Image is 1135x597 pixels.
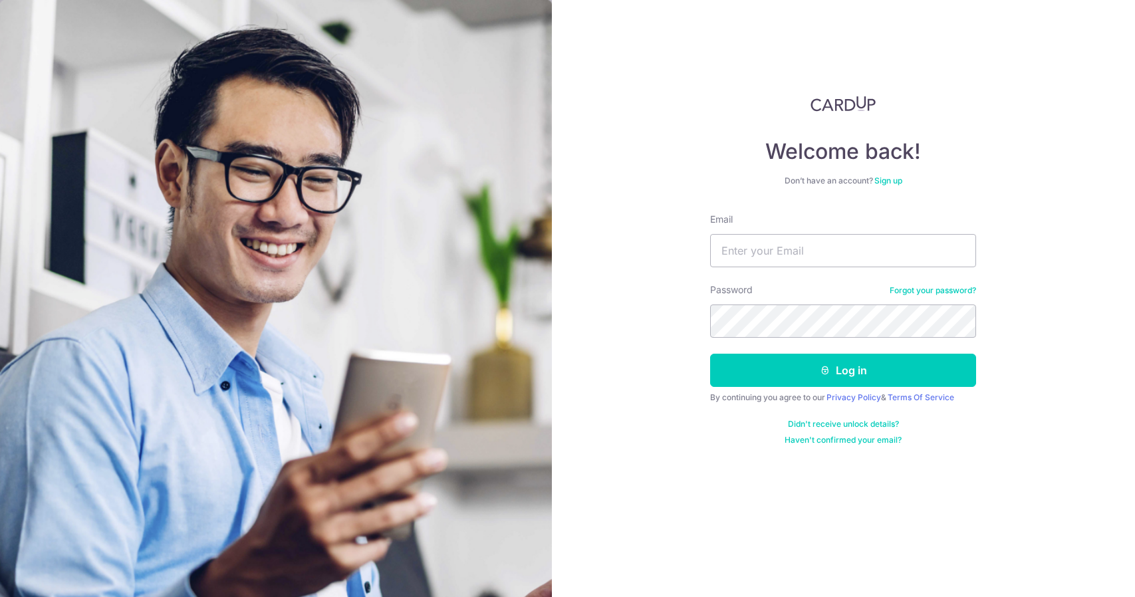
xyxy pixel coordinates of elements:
[710,234,976,267] input: Enter your Email
[888,392,954,402] a: Terms Of Service
[710,283,753,297] label: Password
[710,354,976,387] button: Log in
[874,176,902,185] a: Sign up
[710,138,976,165] h4: Welcome back!
[826,392,881,402] a: Privacy Policy
[890,285,976,296] a: Forgot your password?
[710,176,976,186] div: Don’t have an account?
[785,435,902,445] a: Haven't confirmed your email?
[710,213,733,226] label: Email
[788,419,899,429] a: Didn't receive unlock details?
[710,392,976,403] div: By continuing you agree to our &
[811,96,876,112] img: CardUp Logo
